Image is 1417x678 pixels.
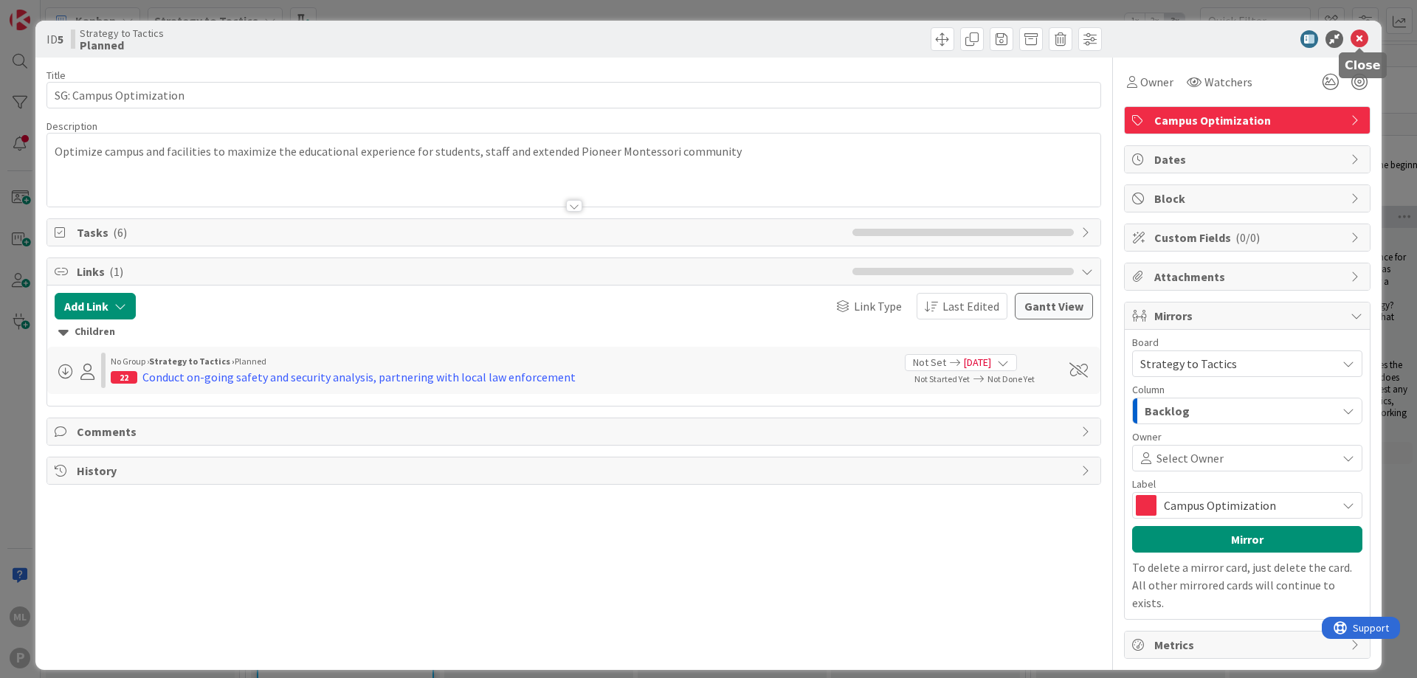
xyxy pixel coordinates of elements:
[1132,398,1362,424] button: Backlog
[111,371,137,384] div: 22
[31,2,67,20] span: Support
[55,143,1093,160] p: Optimize campus and facilities to maximize the educational experience for students, staff and ext...
[46,120,97,133] span: Description
[1145,401,1190,421] span: Backlog
[1154,229,1343,246] span: Custom Fields
[1345,58,1381,72] h5: Close
[55,293,136,319] button: Add Link
[1154,307,1343,325] span: Mirrors
[1154,190,1343,207] span: Block
[1235,230,1260,245] span: ( 0/0 )
[914,373,970,384] span: Not Started Yet
[1140,73,1173,91] span: Owner
[1132,384,1165,395] span: Column
[1015,293,1093,319] button: Gantt View
[942,297,999,315] span: Last Edited
[113,225,127,240] span: ( 6 )
[1154,151,1343,168] span: Dates
[913,355,946,370] span: Not Set
[111,356,149,367] span: No Group ›
[1132,526,1362,553] button: Mirror
[1156,449,1224,467] span: Select Owner
[142,368,576,386] div: Conduct on-going safety and security analysis, partnering with local law enforcement
[80,27,164,39] span: Strategy to Tactics
[1204,73,1252,91] span: Watchers
[77,224,845,241] span: Tasks
[46,30,63,48] span: ID
[46,69,66,82] label: Title
[854,297,902,315] span: Link Type
[1154,636,1343,654] span: Metrics
[77,263,845,280] span: Links
[1132,479,1156,489] span: Label
[987,373,1035,384] span: Not Done Yet
[1132,337,1159,347] span: Board
[149,356,235,367] b: Strategy to Tactics ›
[1154,111,1343,129] span: Campus Optimization
[917,293,1007,319] button: Last Edited
[77,462,1074,480] span: History
[964,355,991,370] span: [DATE]
[1140,356,1237,371] span: Strategy to Tactics
[1132,432,1162,442] span: Owner
[77,423,1074,440] span: Comments
[1154,268,1343,286] span: Attachments
[58,32,63,46] b: 5
[80,39,164,51] b: Planned
[58,324,1089,340] div: Children
[46,82,1101,108] input: type card name here...
[235,356,266,367] span: Planned
[109,264,123,279] span: ( 1 )
[1132,558,1362,612] p: To delete a mirror card, just delete the card. All other mirrored cards will continue to exists.
[1164,495,1329,516] span: Campus Optimization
